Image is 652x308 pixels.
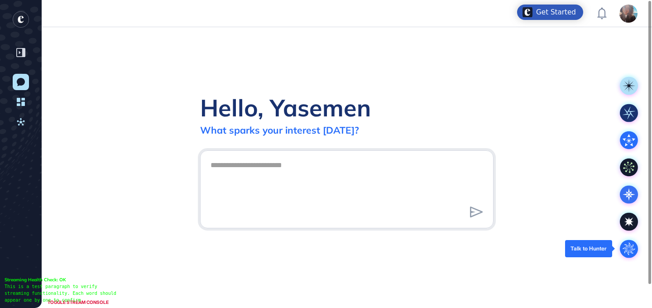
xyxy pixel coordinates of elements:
div: Talk to Hunter [570,245,607,252]
div: TOGGLE STREAM CONSOLE [45,297,111,308]
div: What sparks your interest [DATE]? [200,124,359,136]
div: Open Get Started checklist [517,5,583,20]
img: user-avatar [619,5,638,23]
div: entrapeer-logo [13,11,29,28]
div: Get Started [536,8,576,17]
img: launcher-image-alternative-text [523,7,532,17]
div: Hello, Yasemen [200,93,371,122]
